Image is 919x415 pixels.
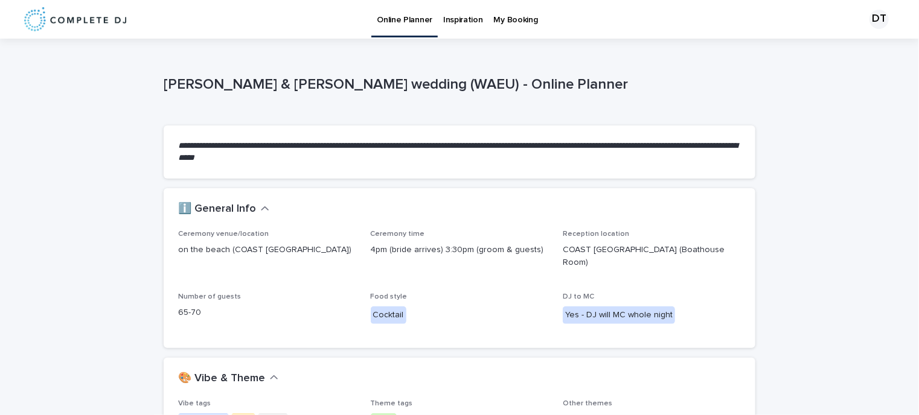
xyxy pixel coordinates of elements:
[178,230,269,238] span: Ceremony venue/location
[371,306,406,324] div: Cocktail
[178,306,356,319] p: 65-70
[371,244,549,256] p: 4pm (bride arrives) 3:30pm (groom & guests)
[178,400,211,407] span: Vibe tags
[178,244,356,256] p: on the beach (COAST [GEOGRAPHIC_DATA])
[563,244,741,269] p: COAST [GEOGRAPHIC_DATA] (Boathouse Room)
[178,372,278,385] button: 🎨 Vibe & Theme
[563,306,675,324] div: Yes - DJ will MC whole night
[563,400,612,407] span: Other themes
[164,76,751,93] p: [PERSON_NAME] & [PERSON_NAME] wedding (WAEU) - Online Planner
[371,293,408,300] span: Food style
[563,230,629,238] span: Reception location
[24,7,126,31] img: 8nP3zCmvR2aWrOmylPw8
[563,293,594,300] span: DJ to MC
[178,203,256,216] h2: ℹ️ General Info
[178,293,241,300] span: Number of guests
[869,10,889,29] div: DT
[178,203,269,216] button: ℹ️ General Info
[178,372,265,385] h2: 🎨 Vibe & Theme
[371,400,413,407] span: Theme tags
[371,230,425,238] span: Ceremony time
